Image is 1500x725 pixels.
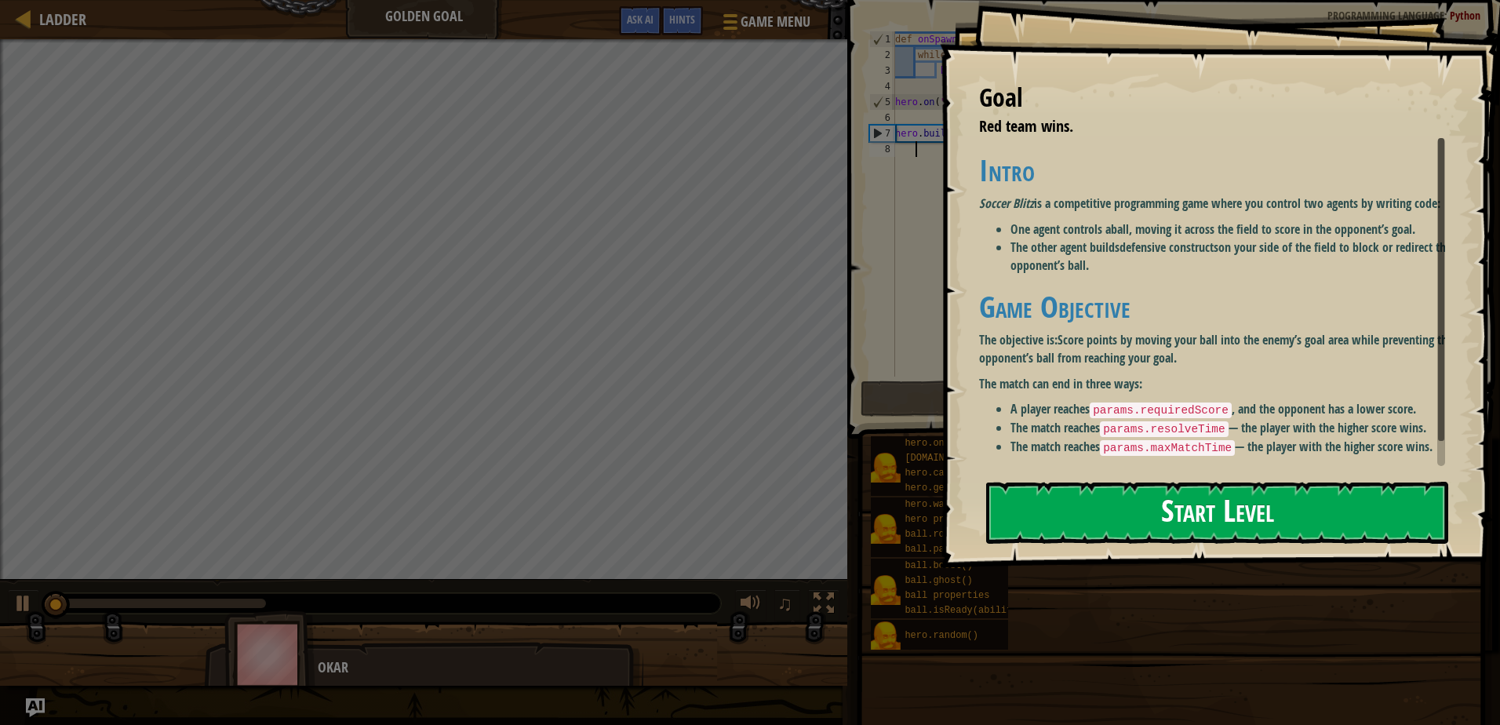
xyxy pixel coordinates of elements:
[905,514,989,525] span: hero properties
[979,80,1445,116] div: Goal
[959,115,1441,138] li: Red team wins.
[871,575,901,605] img: portrait.png
[8,589,39,621] button: Ctrl + P: Play
[1100,440,1235,456] code: params.maxMatchTime
[905,468,1012,479] span: hero.canBuild(x, y)
[1120,239,1218,256] strong: defensive constructs
[869,78,895,94] div: 4
[774,589,801,621] button: ♫
[1010,220,1457,239] li: One agent controls a , moving it across the field to score in the opponent’s goal.
[224,610,315,698] img: thang_avatar_frame.png
[905,560,972,571] span: ball.boost()
[871,514,901,544] img: portrait.png
[741,12,810,32] span: Game Menu
[905,499,972,510] span: hero.wait(t)
[808,589,839,621] button: Toggle fullscreen
[1010,419,1457,438] li: The match reaches — the player with the higher score wins.
[31,9,86,30] a: Ladder
[669,12,695,27] span: Hints
[905,453,1046,464] span: [DOMAIN_NAME](type, x, y)
[26,698,45,717] button: Ask AI
[1010,239,1457,275] li: The other agent builds on your side of the field to block or redirect the opponent’s ball.
[979,195,1457,213] p: is a competitive programming game where you control two agents by writing code:
[905,575,972,586] span: ball.ghost()
[979,331,1453,366] strong: Score points by moving your ball into the enemy’s goal area while preventing the opponent’s ball ...
[869,63,895,78] div: 3
[905,529,1000,540] span: ball.rollTo(x, y)
[979,195,1034,212] em: Soccer Blitz
[905,605,1023,616] span: ball.isReady(ability)
[870,31,895,47] div: 1
[711,6,820,43] button: Game Menu
[861,381,1160,417] button: Run ⇧↵
[869,47,895,63] div: 2
[39,9,86,30] span: Ladder
[870,94,895,110] div: 5
[979,331,1457,367] p: The objective is:
[869,141,895,157] div: 8
[1111,220,1129,238] strong: ball
[905,590,989,601] span: ball properties
[979,154,1457,187] h1: Intro
[777,592,793,615] span: ♫
[979,375,1457,393] p: The match can end in three ways:
[735,589,766,621] button: Adjust volume
[870,126,895,141] div: 7
[871,453,901,483] img: portrait.png
[1090,403,1232,418] code: params.requiredScore
[905,630,978,641] span: hero.random()
[905,483,1040,494] span: hero.getObstacleAt(x, y)
[869,110,895,126] div: 6
[619,6,661,35] button: Ask AI
[871,621,901,651] img: portrait.png
[1100,421,1228,437] code: params.resolveTime
[1010,400,1457,419] li: A player reaches , and the opponent has a lower score.
[1010,438,1457,457] li: The match reaches — the player with the higher score wins.
[627,12,654,27] span: Ask AI
[979,115,1073,137] span: Red team wins.
[979,290,1457,323] h1: Game Objective
[986,482,1448,544] button: Start Level
[905,438,1040,449] span: hero.on("spawn-ball", f)
[905,544,1029,555] span: ball.pathIsClear(x, y)
[318,658,628,678] div: Okar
